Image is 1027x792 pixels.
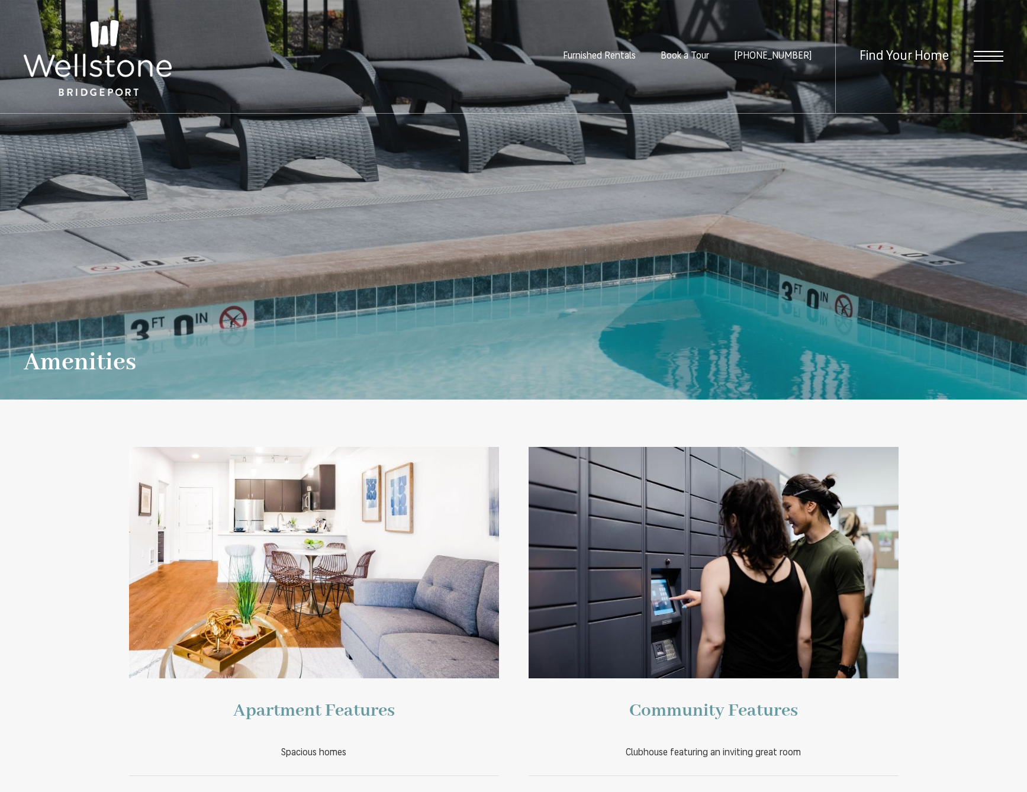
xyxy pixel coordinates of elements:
[974,51,1003,62] button: Open Menu
[661,51,709,61] a: Book a Tour
[734,51,812,61] a: Call Us at (253) 642-8681
[529,447,899,678] img: Settle into comfort at Wellstone
[24,20,172,96] img: Wellstone
[129,678,499,732] h2: Apartment Features
[859,50,949,63] a: Find Your Home
[626,748,801,758] span: Clubhouse featuring an inviting great room
[129,447,499,678] img: Find your perfect fit at Wellstone
[529,678,899,732] h2: Community Features
[734,51,812,61] span: [PHONE_NUMBER]
[24,349,136,376] h1: Amenities
[563,51,636,61] a: Furnished Rentals
[281,748,346,758] span: Spacious homes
